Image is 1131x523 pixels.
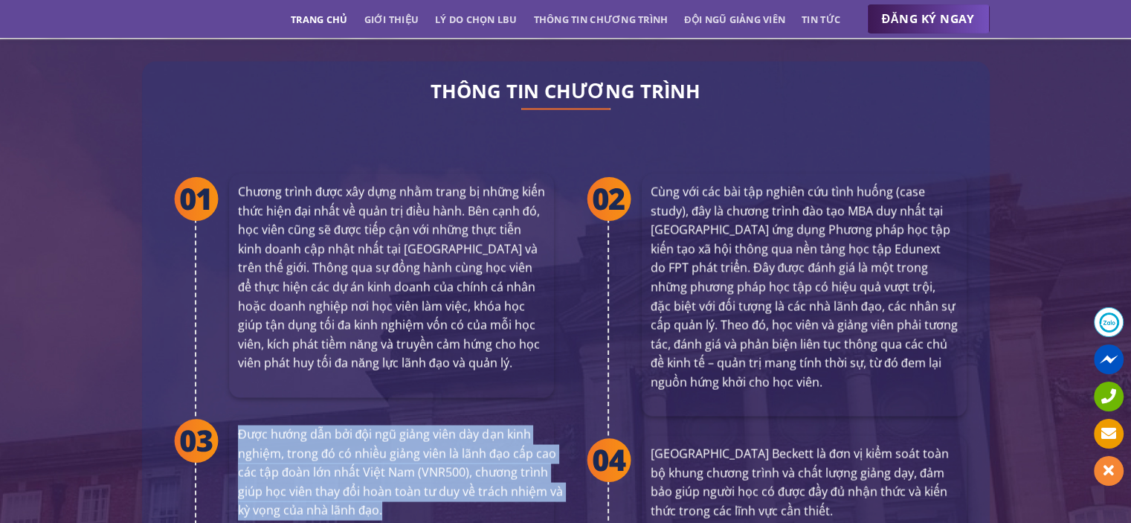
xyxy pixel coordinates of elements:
[164,83,967,98] h2: THÔNG TIN CHƯƠNG TRÌNH
[291,6,347,33] a: Trang chủ
[651,182,958,392] p: Cùng với các bài tập nghiên cứu tình huống (case study), đây là chương trình đào tạo MBA duy nhất...
[364,6,419,33] a: Giới thiệu
[651,444,958,520] p: [GEOGRAPHIC_DATA] Beckett là đơn vị kiểm soát toàn bộ khung chương trình và chất lượng giảng dạy,...
[238,182,545,373] p: Chương trình được xây dựng nhằm trang bị những kiến thức hiện đại nhất về quản trị điều hành. Bên...
[534,6,668,33] a: Thông tin chương trình
[435,6,518,33] a: Lý do chọn LBU
[867,4,990,34] a: ĐĂNG KÝ NGAY
[238,425,563,520] p: Được hướng dẫn bởi đội ngũ giảng viên dày dạn kinh nghiệm, trong đó có nhiều giảng viên là lãnh đ...
[802,6,840,33] a: Tin tức
[521,108,610,109] img: line-lbu.jpg
[684,6,785,33] a: Đội ngũ giảng viên
[882,10,975,28] span: ĐĂNG KÝ NGAY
